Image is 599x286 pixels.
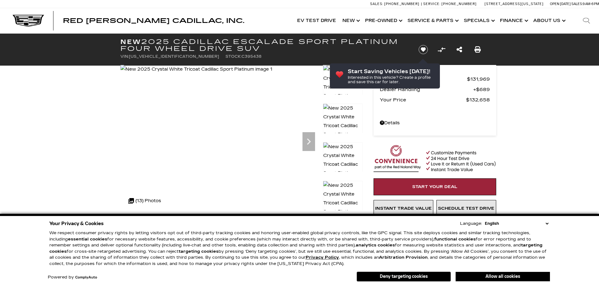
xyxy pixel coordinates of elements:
span: Sales: [370,2,383,6]
strong: essential cookies [68,237,107,242]
a: ComplyAuto [75,276,97,279]
span: Schedule Test Drive [438,206,494,211]
a: MSRP $131,969 [380,75,490,84]
span: Stock: [225,54,241,59]
a: Your Price $132,658 [380,95,490,104]
a: Finance [497,8,530,33]
span: [PHONE_NUMBER] [441,2,477,6]
span: [PHONE_NUMBER] [384,2,419,6]
h1: 2025 Cadillac Escalade Sport Platinum Four Wheel Drive SUV [120,38,408,52]
span: $689 [473,85,490,94]
select: Language Select [483,220,550,227]
p: We respect consumer privacy rights by letting visitors opt out of third-party tracking cookies an... [49,230,550,267]
span: Dealer Handling [380,85,473,94]
span: $131,969 [467,75,490,84]
img: Cadillac Dark Logo with Cadillac White Text [13,15,44,27]
a: Print this New 2025 Cadillac Escalade Sport Platinum Four Wheel Drive SUV [474,45,481,54]
button: Save vehicle [416,45,430,55]
span: Service: [423,2,441,6]
strong: Arbitration Provision [379,255,428,260]
a: Share this New 2025 Cadillac Escalade Sport Platinum Four Wheel Drive SUV [457,45,462,54]
strong: functional cookies [434,237,476,242]
strong: targeting cookies [179,249,219,254]
a: Start Your Deal [374,178,496,195]
div: Language: [460,222,482,226]
a: Dealer Handling $689 [380,85,490,94]
strong: analytics cookies [356,243,395,248]
a: Instant Trade Value [374,200,433,217]
span: Start Your Deal [412,184,458,189]
span: Open [DATE] [550,2,571,6]
a: Details [380,119,490,127]
a: Sales: [PHONE_NUMBER] [370,2,421,6]
a: Service: [PHONE_NUMBER] [421,2,478,6]
img: New 2025 Crystal White Tricoat Cadillac Sport Platinum image 4 [323,181,363,225]
a: Privacy Policy [306,255,339,260]
a: Red [PERSON_NAME] Cadillac, Inc. [63,18,244,24]
strong: New [120,38,141,46]
button: Deny targeting cookies [357,272,451,282]
span: 9 AM-6 PM [583,2,599,6]
a: Schedule Test Drive [436,200,496,217]
span: Your Privacy & Cookies [49,219,104,228]
img: New 2025 Crystal White Tricoat Cadillac Sport Platinum image 1 [323,65,363,110]
span: [US_VEHICLE_IDENTIFICATION_NUMBER] [129,54,219,59]
img: New 2025 Crystal White Tricoat Cadillac Sport Platinum image 1 [120,65,272,74]
span: VIN: [120,54,129,59]
span: Sales: [571,2,583,6]
strong: targeting cookies [49,243,542,254]
a: [STREET_ADDRESS][US_STATE] [485,2,544,6]
div: Next [302,132,315,151]
span: MSRP [380,75,467,84]
a: EV Test Drive [294,8,339,33]
button: Compare vehicle [437,45,446,54]
span: Instant Trade Value [375,206,432,211]
a: Specials [461,8,497,33]
div: (13) Photos [125,193,164,208]
button: Allow all cookies [456,272,550,281]
span: C395438 [241,54,262,59]
span: Red [PERSON_NAME] Cadillac, Inc. [63,17,244,24]
a: Service & Parts [404,8,461,33]
a: New [339,8,362,33]
img: New 2025 Crystal White Tricoat Cadillac Sport Platinum image 2 [323,104,363,148]
div: Powered by [48,275,97,279]
span: Your Price [380,95,466,104]
a: About Us [530,8,568,33]
img: New 2025 Crystal White Tricoat Cadillac Sport Platinum image 3 [323,142,363,187]
span: $132,658 [466,95,490,104]
a: Pre-Owned [362,8,404,33]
